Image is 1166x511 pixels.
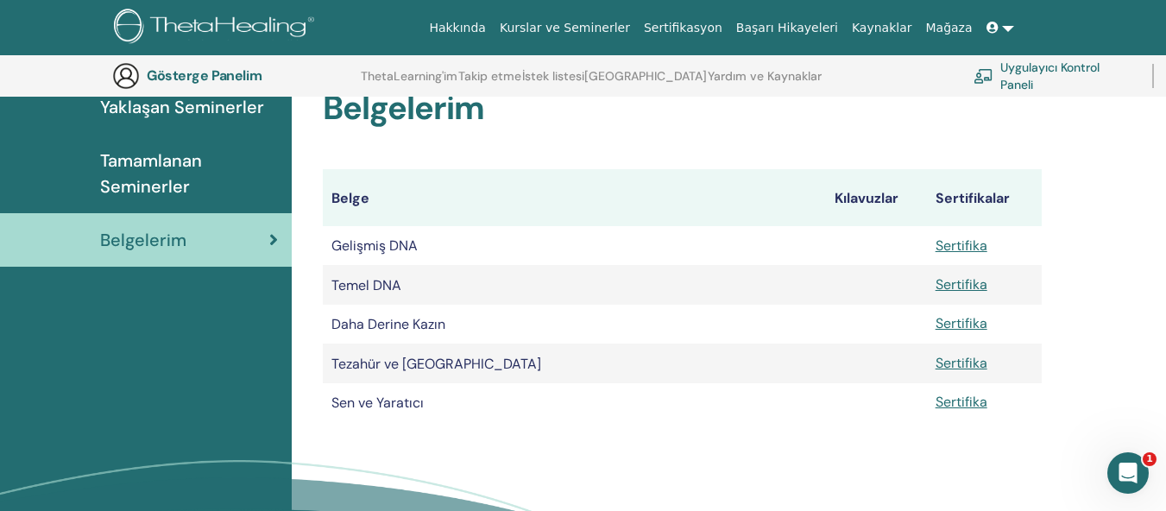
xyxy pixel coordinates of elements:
[974,68,993,83] img: chalkboard-teacher.svg
[974,57,1131,95] a: Uygulayıcı Kontrol Paneli
[936,237,987,255] a: Sertifika
[331,394,424,412] font: Sen ve Yaratıcı
[584,68,707,84] font: [GEOGRAPHIC_DATA]
[936,314,987,332] a: Sertifika
[644,21,722,35] font: Sertifikasyon
[429,21,486,35] font: Hakkında
[1000,60,1100,92] font: Uygulayıcı Kontrol Paneli
[331,315,445,333] font: Daha Derine Kazın
[493,12,637,44] a: Kurslar ve Seminerler
[422,12,493,44] a: Hakkında
[331,189,369,207] font: Belge
[323,86,484,129] font: Belgelerim
[522,69,584,97] a: İstek listesi
[100,229,186,251] font: Belgelerim
[458,69,521,97] a: Takip etme
[331,276,401,294] font: Temel DNA
[637,12,729,44] a: Sertifikasyon
[835,189,898,207] font: Kılavuzlar
[361,69,457,97] a: ThetaLearning'im
[331,355,541,373] font: Tezahür ve [GEOGRAPHIC_DATA]
[936,275,987,293] a: Sertifika
[100,149,202,198] font: Tamamlanan Seminerler
[936,393,987,411] a: Sertifika
[729,12,845,44] a: Başarı Hikayeleri
[1146,453,1153,464] font: 1
[361,68,457,84] font: ThetaLearning'im
[708,69,822,97] a: Yardım ve Kaynaklar
[584,69,707,97] a: [GEOGRAPHIC_DATA]
[845,12,919,44] a: Kaynaklar
[918,12,979,44] a: Mağaza
[331,237,418,255] font: Gelişmiş DNA
[500,21,630,35] font: Kurslar ve Seminerler
[708,68,822,84] font: Yardım ve Kaynaklar
[1107,452,1149,494] iframe: Intercom canlı sohbet
[112,62,140,90] img: generic-user-icon.jpg
[852,21,912,35] font: Kaynaklar
[458,68,521,84] font: Takip etme
[925,21,972,35] font: Mağaza
[522,68,584,84] font: İstek listesi
[114,9,320,47] img: logo.png
[736,21,838,35] font: Başarı Hikayeleri
[936,189,1010,207] font: Sertifikalar
[147,66,262,85] font: Gösterge Panelim
[100,96,264,118] font: Yaklaşan Seminerler
[936,354,987,372] a: Sertifika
